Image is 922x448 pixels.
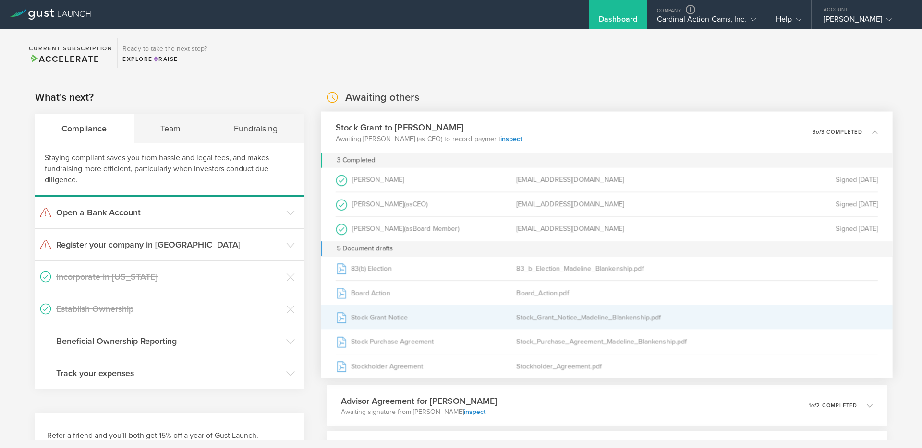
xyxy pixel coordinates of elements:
[35,143,304,197] div: Staying compliant saves you from hassle and legal fees, and makes fundraising more efficient, par...
[336,281,516,305] div: Board Action
[812,130,862,135] p: 3 3 completed
[516,217,697,241] div: [EMAIL_ADDRESS][DOMAIN_NAME]
[117,38,212,68] div: Ready to take the next step?ExploreRaise
[776,14,801,29] div: Help
[697,192,878,216] div: Signed [DATE]
[412,200,426,208] span: CEO
[35,114,134,143] div: Compliance
[336,121,522,134] h3: Stock Grant to [PERSON_NAME]
[516,256,697,280] div: 83_b_Election_Madeline_Blankenship.pdf
[321,241,893,256] div: 5 Document drafts
[134,114,208,143] div: Team
[809,403,857,408] p: 1 2 completed
[336,256,516,280] div: 83(b) Election
[207,114,304,143] div: Fundraising
[29,54,99,64] span: Accelerate
[56,335,281,347] h3: Beneficial Ownership Reporting
[321,153,893,168] div: 3 Completed
[458,224,459,233] span: )
[811,402,816,409] em: of
[56,238,281,251] h3: Register your company in [GEOGRAPHIC_DATA]
[56,271,281,283] h3: Incorporate in [US_STATE]
[516,168,697,192] div: [EMAIL_ADDRESS][DOMAIN_NAME]
[657,14,756,29] div: Cardinal Action Cams, Inc.
[153,56,178,62] span: Raise
[336,305,516,329] div: Stock Grant Notice
[56,206,281,219] h3: Open a Bank Account
[56,303,281,315] h3: Establish Ownership
[516,281,697,305] div: Board_Action.pdf
[824,14,905,29] div: [PERSON_NAME]
[516,192,697,216] div: [EMAIL_ADDRESS][DOMAIN_NAME]
[426,200,427,208] span: )
[516,330,697,354] div: Stock_Purchase_Agreement_Madeline_Blankenship.pdf
[500,134,522,142] a: inspect
[336,217,516,241] div: [PERSON_NAME]
[336,354,516,378] div: Stockholder Agreement
[56,367,281,379] h3: Track your expenses
[341,407,497,417] p: Awaiting signature from [PERSON_NAME]
[336,168,516,192] div: [PERSON_NAME]
[336,134,522,143] p: Awaiting [PERSON_NAME] (as CEO) to record payment
[412,224,458,233] span: Board Member
[35,91,94,105] h2: What's next?
[336,192,516,216] div: [PERSON_NAME]
[464,408,485,416] a: inspect
[122,55,207,63] div: Explore
[404,200,412,208] span: (as
[516,354,697,378] div: Stockholder_Agreement.pdf
[516,305,697,329] div: Stock_Grant_Notice_Madeline_Blankenship.pdf
[599,14,637,29] div: Dashboard
[341,395,497,407] h3: Advisor Agreement for [PERSON_NAME]
[47,430,292,441] h3: Refer a friend and you'll both get 15% off a year of Gust Launch.
[122,46,207,52] h3: Ready to take the next step?
[404,224,412,233] span: (as
[874,402,922,448] iframe: Chat Widget
[816,129,821,135] em: of
[697,168,878,192] div: Signed [DATE]
[345,91,419,105] h2: Awaiting others
[697,217,878,241] div: Signed [DATE]
[336,330,516,354] div: Stock Purchase Agreement
[29,46,112,51] h2: Current Subscription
